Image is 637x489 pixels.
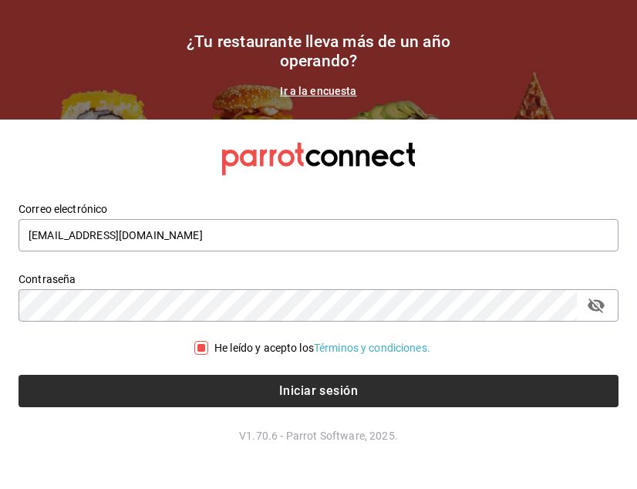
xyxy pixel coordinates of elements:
[314,342,430,354] a: Términos y condiciones.
[164,32,473,71] h1: ¿Tu restaurante lleva más de un año operando?
[19,428,618,443] p: V1.70.6 - Parrot Software, 2025.
[583,292,609,319] button: passwordField
[280,85,356,97] a: Ir a la encuesta
[19,219,618,251] input: Ingresa tu correo electrónico
[214,340,430,356] div: He leído y acepto los
[19,203,618,214] label: Correo electrónico
[19,273,618,284] label: Contraseña
[19,375,618,407] button: Iniciar sesión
